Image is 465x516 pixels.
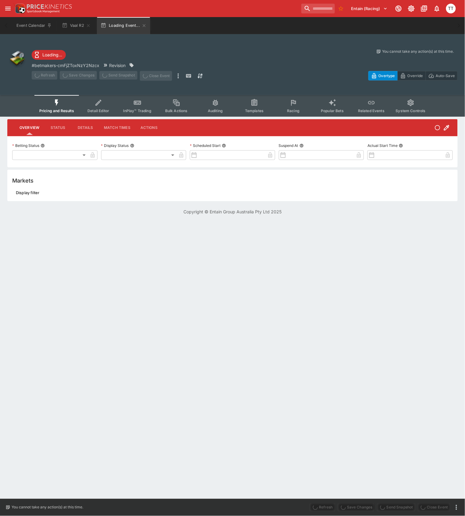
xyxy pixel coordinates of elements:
[190,143,221,148] p: Scheduled Start
[378,73,395,79] p: Overtype
[368,71,398,80] button: Overtype
[101,143,129,148] p: Display Status
[419,3,430,14] button: Documentation
[12,143,39,148] p: Betting Status
[7,49,27,68] img: other.png
[382,49,454,54] p: You cannot take any action(s) at this time.
[12,177,34,184] h5: Markets
[426,71,458,80] button: Auto-Save
[222,144,226,148] button: Scheduled Start
[336,4,346,13] button: No Bookmarks
[13,17,55,34] button: Event Calendar
[279,143,298,148] p: Suspend At
[13,2,26,15] img: PriceKinetics Logo
[12,188,43,198] button: Display filter
[368,71,458,80] div: Start From
[32,62,99,69] p: Copy To Clipboard
[165,109,188,113] span: Bulk Actions
[135,120,163,135] button: Actions
[436,73,455,79] p: Auto-Save
[245,109,264,113] span: Templates
[99,120,135,135] button: Match Times
[367,143,398,148] p: Actual Start Time
[446,4,456,13] div: Tala Taufale
[39,109,74,113] span: Pricing and Results
[444,2,458,15] button: Tala Taufale
[396,109,426,113] span: System Controls
[453,504,460,511] button: more
[109,62,126,69] p: Revision
[42,52,62,58] p: Loading...
[87,109,109,113] span: Detail Editor
[321,109,344,113] span: Popular Bets
[123,109,151,113] span: InPlay™ Trading
[175,71,182,81] button: more
[15,120,44,135] button: Overview
[44,120,72,135] button: Status
[41,144,45,148] button: Betting Status
[27,10,60,13] img: Sportsbook Management
[2,3,13,14] button: open drawer
[393,3,404,14] button: Connected to PK
[397,71,426,80] button: Override
[301,4,335,13] input: search
[348,4,391,13] button: Select Tenant
[72,120,99,135] button: Details
[97,17,150,34] button: Loading Event...
[358,109,385,113] span: Related Events
[287,109,300,113] span: Racing
[130,144,134,148] button: Display Status
[208,109,223,113] span: Auditing
[431,3,442,14] button: Notifications
[12,505,83,510] p: You cannot take any action(s) at this time.
[399,144,403,148] button: Actual Start Time
[407,73,423,79] p: Override
[34,95,431,117] div: Event type filters
[300,144,304,148] button: Suspend At
[57,17,96,34] button: Vaal R2
[406,3,417,14] button: Toggle light/dark mode
[27,4,72,9] img: PriceKinetics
